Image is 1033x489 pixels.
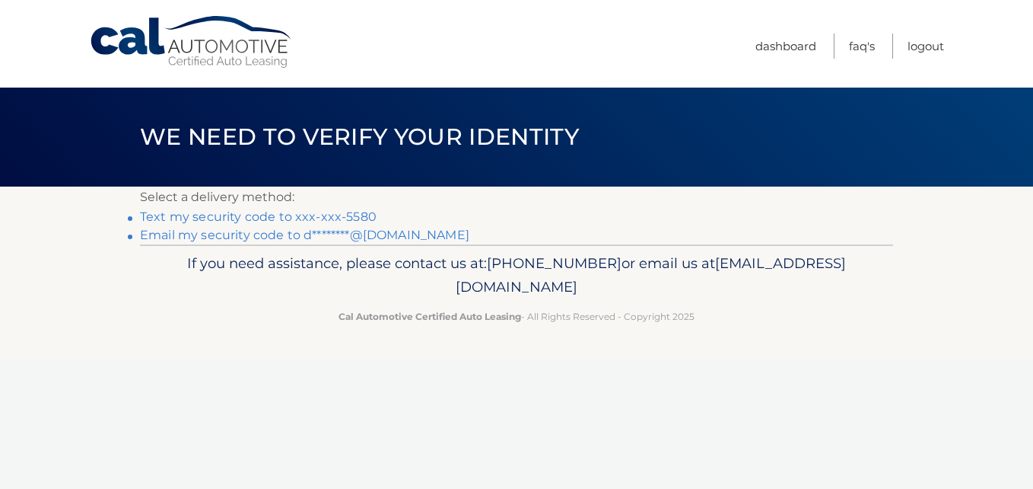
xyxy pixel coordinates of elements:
p: Select a delivery method: [140,187,893,208]
a: Dashboard [755,34,816,59]
a: FAQ's [849,34,875,59]
p: If you need assistance, please contact us at: or email us at [150,251,883,300]
a: Logout [907,34,944,59]
p: - All Rights Reserved - Copyright 2025 [150,308,883,324]
span: We need to verify your identity [140,123,579,151]
a: Text my security code to xxx-xxx-5580 [140,209,377,224]
a: Cal Automotive [89,15,294,69]
a: Email my security code to d********@[DOMAIN_NAME] [140,228,469,242]
span: [PHONE_NUMBER] [487,254,621,272]
strong: Cal Automotive Certified Auto Leasing [339,311,521,322]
